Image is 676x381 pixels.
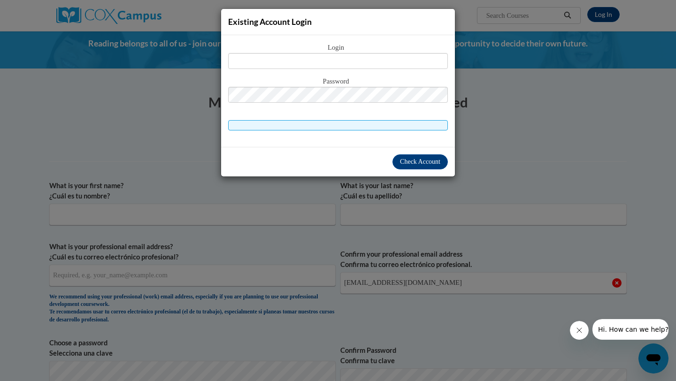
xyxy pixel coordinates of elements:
iframe: Close message [570,321,589,340]
span: Check Account [400,158,440,165]
span: Existing Account Login [228,17,312,27]
iframe: Message from company [592,319,668,340]
span: Password [228,76,448,87]
button: Check Account [392,154,448,169]
span: Login [228,43,448,53]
